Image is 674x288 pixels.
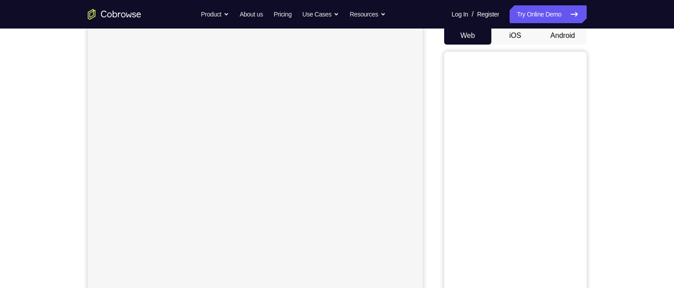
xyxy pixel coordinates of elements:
[477,5,499,23] a: Register
[510,5,586,23] a: Try Online Demo
[444,27,492,45] button: Web
[350,5,386,23] button: Resources
[472,9,474,20] span: /
[240,5,263,23] a: About us
[539,27,587,45] button: Android
[452,5,468,23] a: Log In
[491,27,539,45] button: iOS
[88,9,141,20] a: Go to the home page
[274,5,291,23] a: Pricing
[201,5,229,23] button: Product
[302,5,339,23] button: Use Cases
